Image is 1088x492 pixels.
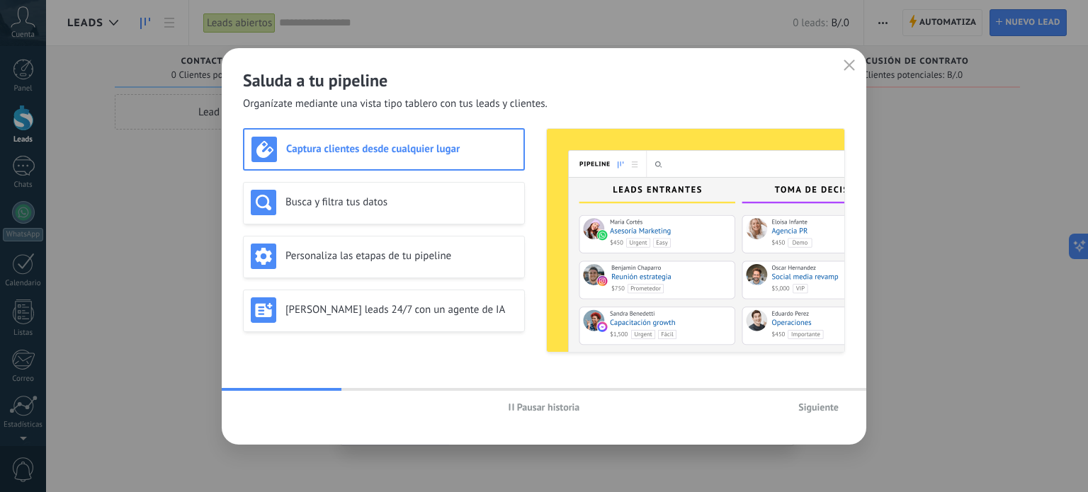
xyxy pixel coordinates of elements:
[798,402,839,412] span: Siguiente
[285,195,517,209] h3: Busca y filtra tus datos
[285,249,517,263] h3: Personaliza las etapas de tu pipeline
[243,97,548,111] span: Organízate mediante una vista tipo tablero con tus leads y clientes.
[285,303,517,316] h3: [PERSON_NAME] leads 24/7 con un agente de IA
[243,69,845,91] h2: Saluda a tu pipeline
[517,402,580,412] span: Pausar historia
[502,396,586,418] button: Pausar historia
[286,142,516,156] h3: Captura clientes desde cualquier lugar
[792,396,845,418] button: Siguiente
